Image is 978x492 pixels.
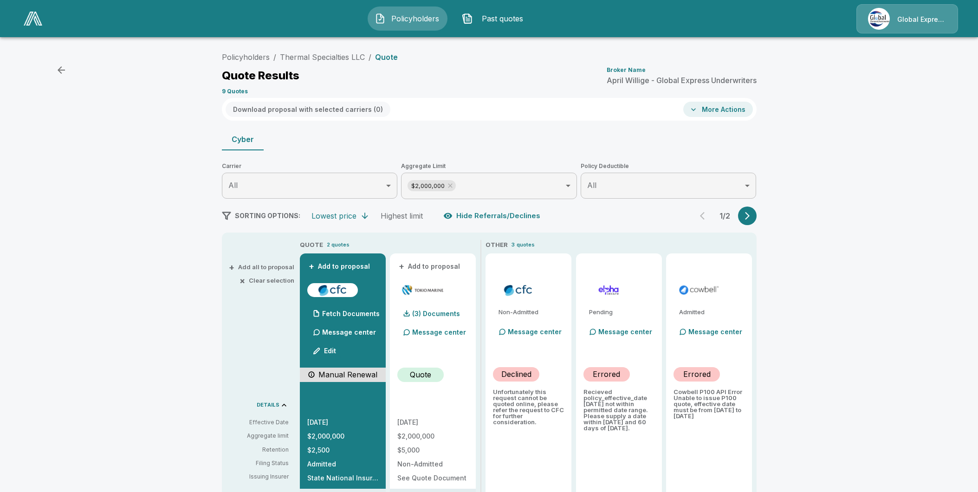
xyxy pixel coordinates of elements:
p: $2,000,000 [397,433,468,440]
a: Thermal Specialties LLC [280,52,365,62]
p: Global Express Underwriters [897,15,946,24]
p: Non-Admitted [499,309,564,315]
p: Admitted [679,309,745,315]
p: quotes [517,241,535,249]
p: Declined [501,369,531,380]
span: Policyholders [389,13,440,24]
button: ×Clear selection [241,278,294,284]
p: State National Insurance Company Inc. [307,475,378,481]
button: +Add to proposal [307,261,372,272]
p: OTHER [486,240,508,250]
p: [DATE] [307,419,378,426]
span: $2,000,000 [408,181,448,191]
button: +Add to proposal [397,261,462,272]
div: $2,000,000 [408,180,456,191]
p: Quote [410,369,431,380]
p: Message center [508,327,562,337]
span: × [240,278,245,284]
img: tmhcccyber [401,283,444,297]
button: Download proposal with selected carriers (0) [226,102,390,117]
span: SORTING OPTIONS: [235,212,300,220]
p: Message center [322,327,376,337]
span: + [399,263,404,270]
p: Pending [589,309,654,315]
p: Broker Name [607,67,646,73]
img: cowbellp100 [677,283,720,297]
p: Quote [375,53,398,61]
img: Agency Icon [868,8,890,30]
p: Errored [593,369,620,380]
img: AA Logo [24,12,42,26]
button: Policyholders IconPolicyholders [368,6,447,31]
button: Past quotes IconPast quotes [455,6,535,31]
span: Aggregate Limit [401,162,577,171]
p: 2 quotes [327,241,350,249]
p: Fetch Documents [322,311,380,317]
li: / [273,52,276,63]
p: Manual Renewal [318,369,377,380]
span: All [587,181,596,190]
p: QUOTE [300,240,323,250]
p: Admitted [307,461,378,467]
img: cfccyberadmitted [311,283,354,297]
p: [DATE] [397,419,468,426]
button: Cyber [222,128,264,150]
p: April Willige - Global Express Underwriters [607,77,757,84]
p: Quote Results [222,70,299,81]
div: Highest limit [381,211,423,220]
p: Message center [598,327,652,337]
span: Carrier [222,162,398,171]
p: DETAILS [257,402,279,408]
p: 1 / 2 [716,212,734,220]
img: Past quotes Icon [462,13,473,24]
button: Edit [309,342,341,360]
span: Past quotes [477,13,528,24]
p: Cowbell P100 API Error Unable to issue P100 quote, effective date must be from [DATE] to [DATE] [674,389,745,419]
p: Filing Status [229,459,289,467]
div: Lowest price [311,211,356,220]
p: $2,500 [307,447,378,453]
span: + [229,264,234,270]
span: Policy Deductible [581,162,757,171]
button: Hide Referrals/Declines [441,207,544,225]
button: +Add all to proposal [231,264,294,270]
p: 9 Quotes [222,89,248,94]
p: Aggregate limit [229,432,289,440]
p: $5,000 [397,447,468,453]
a: Agency IconGlobal Express Underwriters [856,4,958,33]
p: Issuing Insurer [229,473,289,481]
p: Non-Admitted [397,461,468,467]
li: / [369,52,371,63]
p: Effective Date [229,418,289,427]
p: Errored [683,369,711,380]
img: elphacyberstandard [587,283,630,297]
button: More Actions [683,102,753,117]
p: See Quote Document [397,475,468,481]
img: Policyholders Icon [375,13,386,24]
p: Message center [688,327,742,337]
span: All [228,181,238,190]
nav: breadcrumb [222,52,398,63]
p: Recieved policy_effective_date [DATE] not within permitted date range. Please supply a date withi... [583,389,654,431]
p: 3 [512,241,515,249]
p: (3) Documents [412,311,460,317]
p: Retention [229,446,289,454]
a: Policyholders [222,52,270,62]
p: Unfortunately this request cannot be quoted online, please refer the request to CFC for further c... [493,389,564,425]
p: Message center [412,327,466,337]
span: + [309,263,314,270]
img: cfccyber [497,283,540,297]
p: $2,000,000 [307,433,378,440]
